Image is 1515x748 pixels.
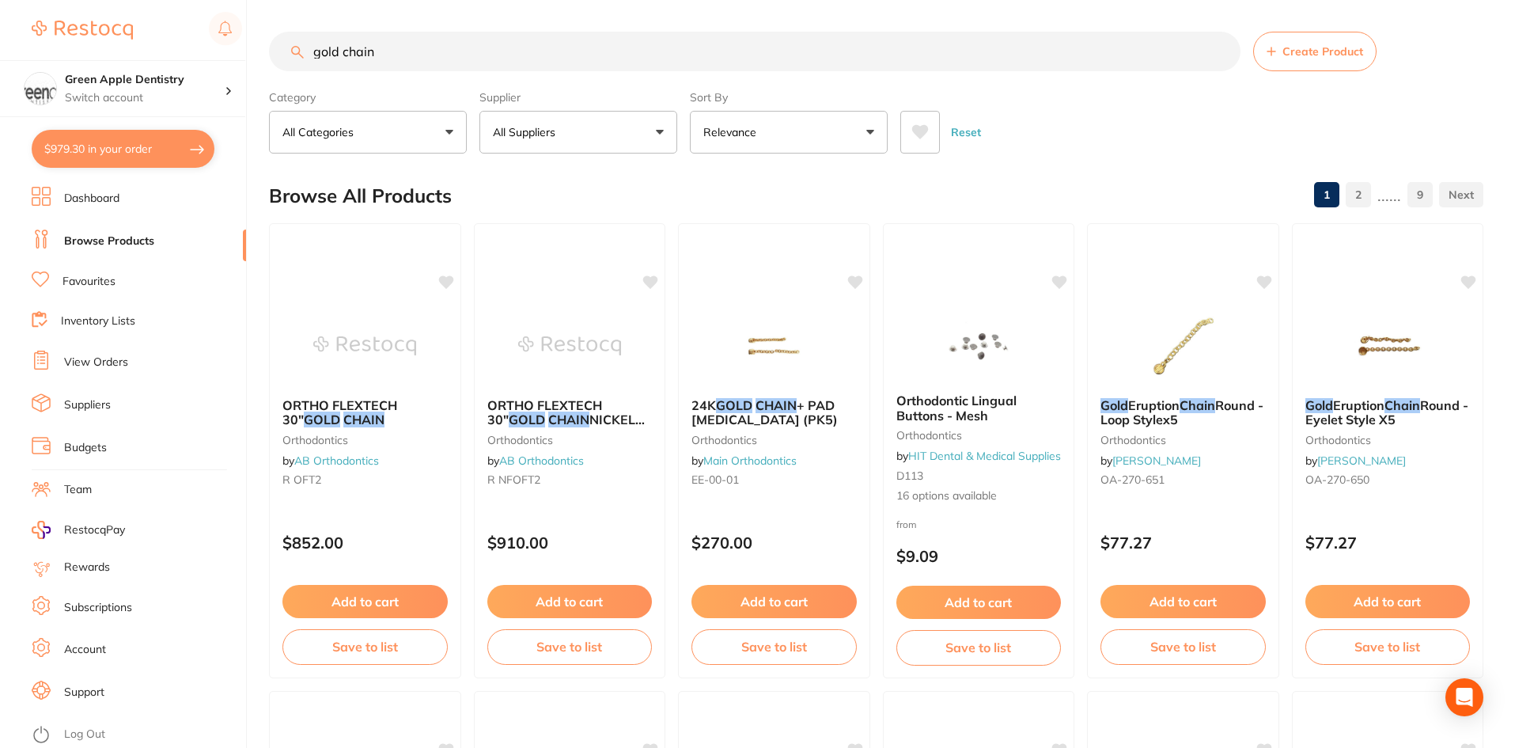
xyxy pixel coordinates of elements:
[1305,473,1369,487] span: OA-270-650
[64,191,119,207] a: Dashboard
[1100,397,1263,427] span: Round - Loop Stylex5
[1305,454,1406,468] span: by
[487,629,653,664] button: Save to list
[294,454,379,468] a: AB Orthodontics
[896,393,1017,423] span: Orthodontic Lingual Buttons - Mesh
[896,518,917,530] span: from
[1128,397,1180,413] span: Eruption
[1180,397,1215,413] em: Chain
[1100,454,1201,468] span: by
[896,547,1062,565] p: $9.09
[946,111,986,154] button: Reset
[518,306,621,385] img: ORTHO FLEXTECH 30" GOLD CHAIN NICKEL FREE
[908,449,1061,463] a: HIT Dental & Medical Supplies
[691,398,857,427] b: 24K GOLD CHAIN + PAD CUSPID (PK5)
[1282,45,1363,58] span: Create Product
[1407,179,1433,211] a: 9
[64,355,128,370] a: View Orders
[304,412,340,427] em: GOLD
[343,412,384,427] em: CHAIN
[896,429,1062,442] small: orthodontics
[1346,179,1371,211] a: 2
[1305,397,1333,413] em: Gold
[282,398,448,427] b: ORTHO FLEXTECH 30" GOLD CHAIN
[1333,397,1384,413] span: Eruption
[269,111,467,154] button: All Categories
[282,454,379,468] span: by
[1305,398,1471,427] b: Gold Eruption Chain Round - Eyelet Style X5
[487,473,540,487] span: R NFOFT2
[313,306,416,385] img: ORTHO FLEXTECH 30" GOLD CHAIN
[282,473,321,487] span: R OFT2
[479,111,677,154] button: All Suppliers
[64,600,132,616] a: Subscriptions
[64,727,105,742] a: Log Out
[25,73,56,104] img: Green Apple Dentistry
[64,397,111,413] a: Suppliers
[487,434,653,446] small: orthodontics
[493,124,562,140] p: All Suppliers
[487,398,653,427] b: ORTHO FLEXTECH 30" GOLD CHAIN NICKEL FREE
[1100,473,1165,487] span: OA-270-651
[64,482,92,498] a: Team
[1314,179,1339,211] a: 1
[1305,434,1471,446] small: orthodontics
[64,234,154,249] a: Browse Products
[896,586,1062,619] button: Add to cart
[896,469,923,483] span: D113
[691,533,857,552] p: $270.00
[691,397,838,427] span: + PAD [MEDICAL_DATA] (PK5)
[32,21,133,40] img: Restocq Logo
[282,585,448,618] button: Add to cart
[1336,306,1439,385] img: Gold Eruption Chain Round - Eyelet Style X5
[282,124,360,140] p: All Categories
[487,397,602,427] span: ORTHO FLEXTECH 30"
[1100,585,1266,618] button: Add to cart
[703,124,763,140] p: Relevance
[282,434,448,446] small: orthodontics
[1305,585,1471,618] button: Add to cart
[1100,434,1266,446] small: orthodontics
[691,434,857,446] small: orthodontics
[32,130,214,168] button: $979.30 in your order
[487,585,653,618] button: Add to cart
[691,585,857,618] button: Add to cart
[691,473,739,487] span: EE-00-01
[1377,186,1401,204] p: ......
[1305,533,1471,552] p: $77.27
[1100,398,1266,427] b: Gold Eruption Chain Round - Loop Stylex5
[282,533,448,552] p: $852.00
[691,629,857,664] button: Save to list
[703,454,797,468] a: Main Orthodontics
[479,90,677,104] label: Supplier
[32,521,125,539] a: RestocqPay
[487,533,653,552] p: $910.00
[548,412,589,427] em: CHAIN
[64,642,106,658] a: Account
[269,185,452,207] h2: Browse All Products
[65,90,225,106] p: Switch account
[65,72,225,88] h4: Green Apple Dentistry
[64,560,110,575] a: Rewards
[282,629,448,664] button: Save to list
[61,313,135,329] a: Inventory Lists
[1317,454,1406,468] a: [PERSON_NAME]
[1131,306,1234,385] img: Gold Eruption Chain Round - Loop Stylex5
[64,440,107,456] a: Budgets
[1384,397,1420,413] em: Chain
[32,12,133,48] a: Restocq Logo
[927,302,1030,381] img: Orthodontic Lingual Buttons - Mesh
[896,630,1062,665] button: Save to list
[1100,629,1266,664] button: Save to list
[64,685,104,701] a: Support
[1305,629,1471,664] button: Save to list
[756,397,797,413] em: CHAIN
[32,521,51,539] img: RestocqPay
[722,306,825,385] img: 24K GOLD CHAIN + PAD CUSPID (PK5)
[896,449,1061,463] span: by
[896,393,1062,423] b: Orthodontic Lingual Buttons - Mesh
[269,90,467,104] label: Category
[716,397,752,413] em: GOLD
[487,412,645,442] span: NICKEL FREE
[1100,397,1128,413] em: Gold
